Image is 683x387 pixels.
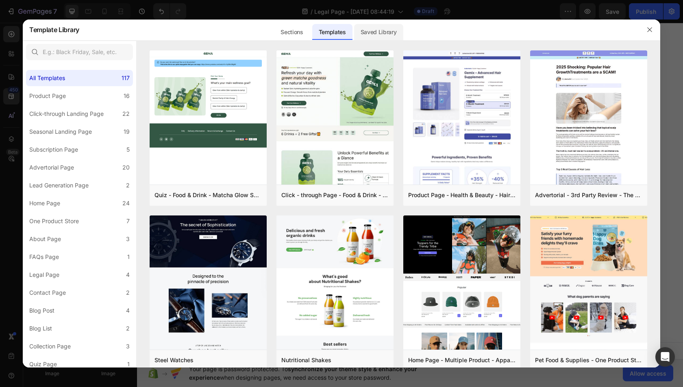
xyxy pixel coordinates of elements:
[71,46,198,56] p: 5. Using Personal Information
[312,24,352,40] div: Templates
[126,324,130,333] div: 2
[29,234,61,244] div: About Page
[124,91,130,101] div: 16
[29,19,79,40] h2: Template Library
[126,288,130,298] div: 2
[29,288,66,298] div: Contact Page
[150,50,267,148] img: quiz-1.png
[126,180,130,190] div: 2
[29,109,104,119] div: Click-through Landing Page
[71,170,198,180] p: 10. Complaints
[535,355,642,365] div: Pet Food & Supplies - One Product Store
[122,73,130,83] div: 117
[219,104,476,116] p: 10. complaints
[29,306,54,315] div: Blog Post
[29,73,65,83] div: All Templates
[29,270,59,280] div: Legal Page
[126,216,130,226] div: 7
[281,355,331,365] div: Nutritional Shakes
[71,120,198,130] p: 8. Cookies
[408,190,516,200] div: Product Page - Health & Beauty - Hair Supplement
[29,252,59,262] div: FAQs Page
[249,249,292,258] div: Generate layout
[71,71,198,80] p: 6. Selling Personal Information
[29,163,74,172] div: Advertorial Page
[127,252,130,262] div: 1
[127,359,130,369] div: 1
[655,347,675,367] div: Open Intercom Messenger
[126,341,130,351] div: 3
[71,145,198,155] p: 9. Changes
[29,91,66,101] div: Product Page
[303,259,363,267] span: then drag & drop elements
[126,270,130,280] div: 4
[185,249,235,258] div: Choose templates
[29,198,60,208] div: Home Page
[29,359,57,369] div: Quiz Page
[274,24,309,40] div: Sections
[71,96,198,105] p: 7. Your Rights
[124,127,130,137] div: 19
[154,190,262,200] div: Quiz - Food & Drink - Matcha Glow Shot
[254,231,292,240] span: Add section
[29,216,79,226] div: One Product Store
[126,306,130,315] div: 4
[408,355,516,365] div: Home Page - Multiple Product - Apparel - Style 4
[182,259,237,267] span: inspired by CRO experts
[29,145,78,154] div: Subscription Page
[219,54,476,83] p: We may update this Privacy Policy from time to time in order to reflect, for example, changes to ...
[26,44,133,60] input: E.g.: Black Friday, Sale, etc.
[535,190,642,200] div: Advertorial - 3rd Party Review - The Before Image - Hair Supplement
[29,341,71,351] div: Collection Page
[219,147,476,186] p: If you are not satisfied with our response to your complaint, you have the right to lodge your co...
[126,234,130,244] div: 3
[309,249,359,258] div: Add blank section
[29,180,89,190] div: Lead Generation Page
[281,190,389,200] div: Click - through Page - Food & Drink - Matcha Glow Shot
[154,355,194,365] div: Steel Watches
[71,21,198,31] p: 4. Behavioural Advertising
[122,198,130,208] div: 24
[29,127,92,137] div: Seasonal Landing Page
[219,30,476,42] p: 9. changes
[122,109,130,119] div: 22
[219,128,476,147] p: As noted above, if you would like to make a complaint, please contact us by e-mail or by mail usi...
[354,24,403,40] div: Saved Library
[29,324,52,333] div: Blog List
[248,259,292,267] span: from URL or image
[122,163,130,172] div: 20
[126,145,130,154] div: 5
